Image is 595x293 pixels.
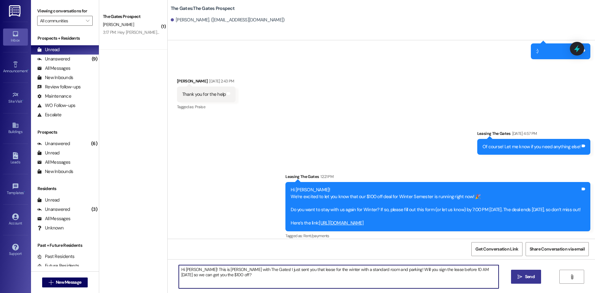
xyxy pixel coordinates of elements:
div: The Gates Prospect [103,13,160,20]
div: Unread [37,47,59,53]
div: Unknown [37,225,64,231]
div: Tagged as: [177,102,236,111]
div: Unread [37,197,59,203]
div: (9) [90,54,99,64]
div: WO Follow-ups [37,102,75,109]
button: Send [511,270,541,284]
i:  [49,280,53,285]
div: [DATE] 4:57 PM [511,130,537,137]
div: Unanswered [37,56,70,62]
div: New Inbounds [37,74,73,81]
div: 12:21 PM [319,173,333,180]
div: Residents [31,185,99,192]
div: [PERSON_NAME] [177,78,236,87]
a: Site Visit • [3,90,28,106]
span: • [22,98,23,103]
label: Viewing conversations for [37,6,93,16]
div: 3:17 PM: Hey [PERSON_NAME] :) I spoke to [PERSON_NAME] when I toured and she said that I could pa... [103,29,423,35]
div: (3) [90,205,99,214]
i:  [86,18,89,23]
img: ResiDesk Logo [9,5,22,17]
span: Get Conversation Link [475,246,518,252]
span: [PERSON_NAME] [103,22,134,27]
div: Prospects [31,129,99,135]
textarea: Hi [PERSON_NAME]! This is [PERSON_NAME] with The Gates! I just sent you that lease for the winter... [179,265,499,288]
a: Account [3,211,28,228]
input: All communities [40,16,83,26]
a: Support [3,242,28,259]
a: Leads [3,150,28,167]
button: Share Conversation via email [526,242,589,256]
span: • [24,190,25,194]
div: :) [536,48,539,55]
span: New Message [56,279,81,286]
div: Unanswered [37,206,70,213]
div: Future Residents [37,263,79,269]
div: Leasing The Gates [477,130,590,139]
div: [DATE] 2:43 PM [208,78,234,84]
b: The Gates: The Gates Prospect [171,5,235,12]
div: [PERSON_NAME]. ([EMAIL_ADDRESS][DOMAIN_NAME]) [171,17,285,23]
i:  [570,274,574,279]
div: Past Residents [37,253,75,260]
div: (6) [90,139,99,149]
i:  [518,274,522,279]
div: Maintenance [37,93,71,100]
span: Praise [195,104,205,109]
span: Share Conversation via email [530,246,585,252]
a: Buildings [3,120,28,137]
button: Get Conversation Link [471,242,522,256]
div: All Messages [37,215,70,222]
a: [URL][DOMAIN_NAME] [319,220,364,226]
div: Thank you for the help [182,91,226,98]
div: New Inbounds [37,168,73,175]
div: All Messages [37,159,70,166]
span: Send [525,273,535,280]
div: Hi [PERSON_NAME]! We’re excited to let you know that our $100 off deal for Winter Semester is run... [291,187,580,227]
a: Inbox [3,29,28,45]
div: Unanswered [37,140,70,147]
div: Escalate [37,112,61,118]
span: Rent/payments [303,233,329,238]
div: Leasing The Gates [285,173,590,182]
button: New Message [42,277,88,287]
div: All Messages [37,65,70,72]
div: Of course! Let me know if you need anything else! [483,144,580,150]
div: Tagged as: [285,231,590,240]
div: Unread [37,150,59,156]
div: Past + Future Residents [31,242,99,249]
div: Prospects + Residents [31,35,99,42]
a: Templates • [3,181,28,198]
div: Review follow-ups [37,84,81,90]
